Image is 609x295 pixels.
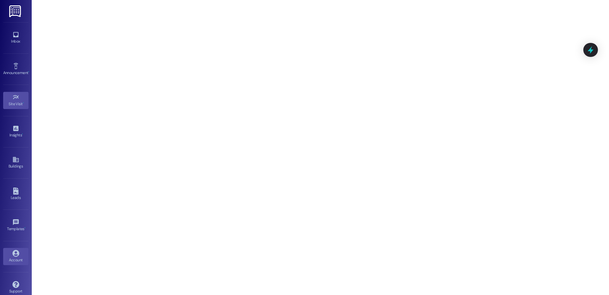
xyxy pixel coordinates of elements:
[3,154,29,171] a: Buildings
[3,248,29,265] a: Account
[3,186,29,203] a: Leads
[9,5,22,17] img: ResiDesk Logo
[3,29,29,46] a: Inbox
[28,70,29,74] span: •
[3,92,29,109] a: Site Visit •
[23,101,24,105] span: •
[3,217,29,234] a: Templates •
[24,226,25,230] span: •
[3,123,29,140] a: Insights •
[22,132,23,136] span: •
